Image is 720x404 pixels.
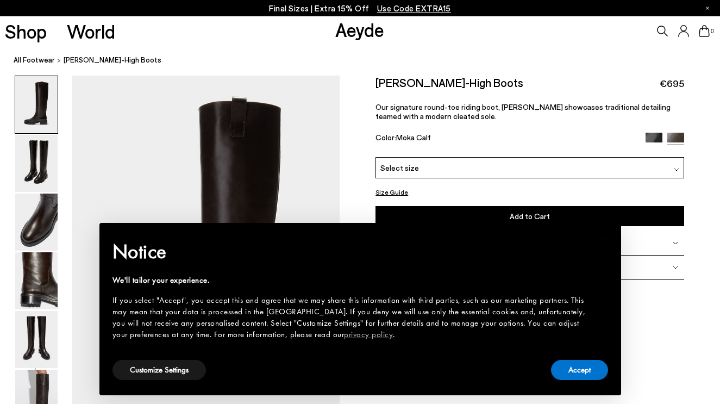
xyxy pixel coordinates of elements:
[551,360,608,380] button: Accept
[15,135,58,192] img: Henry Knee-High Boots - Image 2
[14,46,720,76] nav: breadcrumb
[335,18,384,41] a: Aeyde
[375,76,523,89] h2: [PERSON_NAME]-High Boots
[64,54,161,66] span: [PERSON_NAME]-High Boots
[380,162,419,173] span: Select size
[375,206,684,226] button: Add to Cart
[375,133,635,145] div: Color:
[14,54,55,66] a: All Footwear
[396,133,431,142] span: Moka Calf
[377,3,451,13] span: Navigate to /collections/ss25-final-sizes
[15,194,58,251] img: Henry Knee-High Boots - Image 3
[673,240,678,246] img: svg%3E
[674,167,679,172] img: svg%3E
[15,252,58,309] img: Henry Knee-High Boots - Image 4
[344,329,393,340] a: privacy policy
[112,295,591,340] div: If you select "Accept", you accept this and agree that we may share this information with third p...
[15,311,58,368] img: Henry Knee-High Boots - Image 5
[660,77,684,90] span: €695
[112,360,206,380] button: Customize Settings
[710,28,715,34] span: 0
[600,231,607,247] span: ×
[15,76,58,133] img: Henry Knee-High Boots - Image 1
[269,2,451,15] p: Final Sizes | Extra 15% Off
[699,25,710,37] a: 0
[375,185,408,199] button: Size Guide
[112,238,591,266] h2: Notice
[591,226,617,252] button: Close this notice
[375,102,684,121] p: Our signature round-toe riding boot, [PERSON_NAME] showcases traditional detailing teamed with a ...
[673,265,678,270] img: svg%3E
[67,22,115,41] a: World
[510,212,550,221] span: Add to Cart
[5,22,47,41] a: Shop
[112,275,591,286] div: We'll tailor your experience.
